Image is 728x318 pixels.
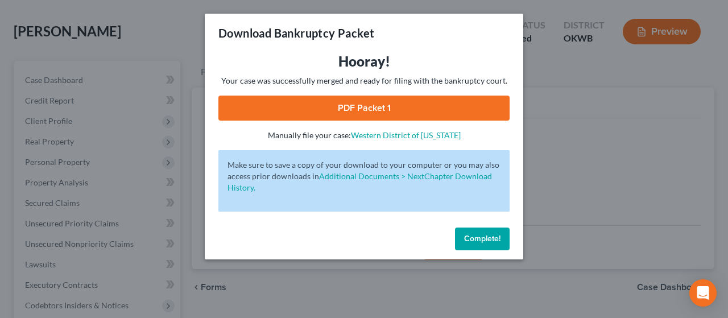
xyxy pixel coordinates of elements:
[218,75,510,86] p: Your case was successfully merged and ready for filing with the bankruptcy court.
[218,25,374,41] h3: Download Bankruptcy Packet
[218,52,510,71] h3: Hooray!
[455,228,510,250] button: Complete!
[351,130,461,140] a: Western District of [US_STATE]
[689,279,717,307] div: Open Intercom Messenger
[218,130,510,141] p: Manually file your case:
[464,234,500,243] span: Complete!
[227,159,500,193] p: Make sure to save a copy of your download to your computer or you may also access prior downloads in
[218,96,510,121] a: PDF Packet 1
[227,171,492,192] a: Additional Documents > NextChapter Download History.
